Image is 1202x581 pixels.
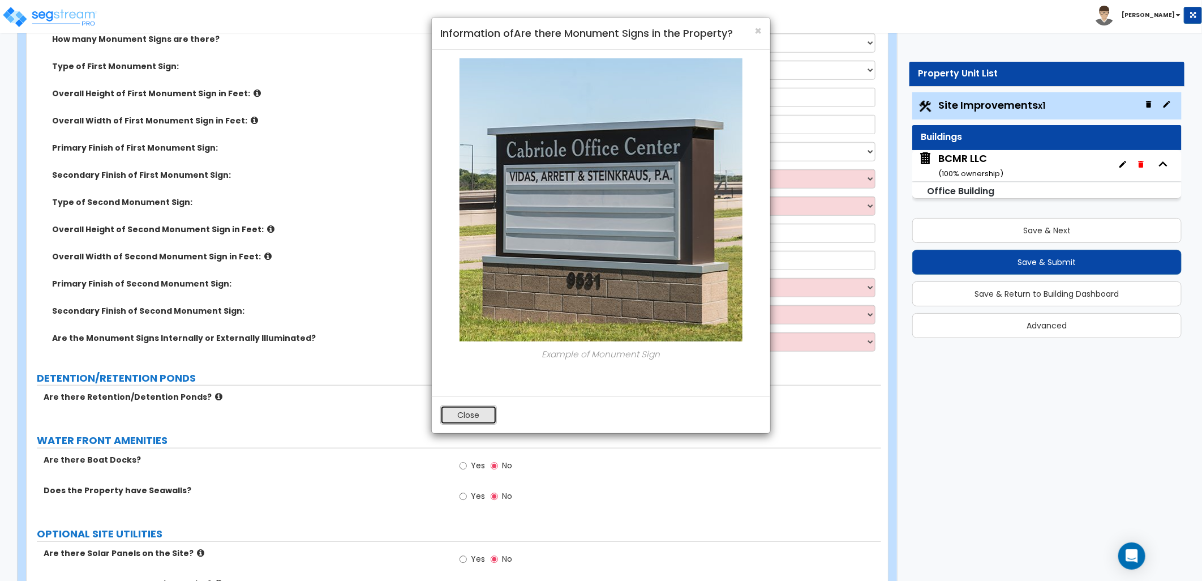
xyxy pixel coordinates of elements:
div: Open Intercom Messenger [1118,542,1145,570]
i: Example of Monument Sign [542,348,660,360]
img: 158.jpeg [460,58,742,341]
span: × [754,23,762,39]
button: Close [440,405,497,425]
h4: Information of Are there Monument Signs in the Property? [440,26,762,41]
button: Close [754,25,762,37]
